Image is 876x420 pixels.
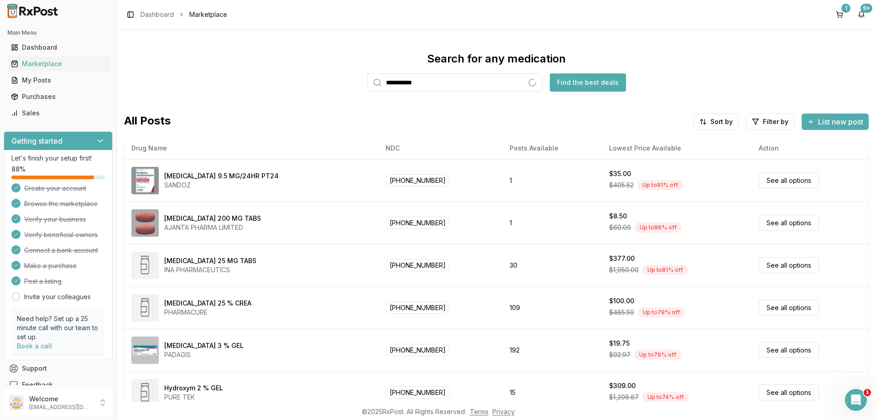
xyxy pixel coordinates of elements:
[763,117,788,126] span: Filter by
[386,344,450,356] span: [PHONE_NUMBER]
[131,294,159,321] img: Methyl Salicylate 25 % CREA
[24,199,98,208] span: Browse the marketplace
[141,10,227,19] nav: breadcrumb
[11,59,105,68] div: Marketplace
[124,114,171,130] span: All Posts
[131,209,159,237] img: Entacapone 200 MG TABS
[4,377,113,393] button: Feedback
[759,300,819,316] a: See all options
[24,184,86,193] span: Create your account
[24,230,98,239] span: Verify beneficial owners
[386,301,450,314] span: [PHONE_NUMBER]
[4,57,113,71] button: Marketplace
[164,341,244,350] div: [MEDICAL_DATA] 3 % GEL
[11,76,105,85] div: My Posts
[502,286,602,329] td: 109
[637,180,683,190] div: Up to 91 % off
[164,214,261,223] div: [MEDICAL_DATA] 200 MG TABS
[492,408,515,415] a: Privacy
[164,384,223,393] div: Hydroxym 2 % GEL
[4,40,113,55] button: Dashboard
[131,167,159,194] img: Rivastigmine 9.5 MG/24HR PT24
[164,223,261,232] div: AJANTA PHARMA LIMITED
[4,106,113,120] button: Sales
[141,10,174,19] a: Dashboard
[7,39,109,56] a: Dashboard
[7,105,109,121] a: Sales
[634,350,681,360] div: Up to 79 % off
[609,212,627,221] div: $8.50
[22,380,53,389] span: Feedback
[759,257,819,273] a: See all options
[642,265,688,275] div: Up to 81 % off
[832,7,847,22] a: 1
[386,174,450,187] span: [PHONE_NUMBER]
[759,384,819,400] a: See all options
[642,392,689,402] div: Up to 74 % off
[693,114,739,130] button: Sort by
[602,137,751,159] th: Lowest Price Available
[609,181,634,190] span: $405.52
[4,4,62,18] img: RxPost Logo
[24,261,77,270] span: Make a purchase
[502,244,602,286] td: 30
[710,117,733,126] span: Sort by
[802,114,869,130] button: List new post
[860,4,872,13] div: 9+
[189,10,227,19] span: Marketplace
[502,159,602,202] td: 1
[638,307,685,317] div: Up to 79 % off
[609,339,630,348] div: $19.75
[502,202,602,244] td: 1
[164,299,251,308] div: [MEDICAL_DATA] 25 % CREA
[11,154,105,163] p: Let's finish your setup first!
[635,223,682,233] div: Up to 86 % off
[17,342,52,350] a: Book a call
[751,137,869,159] th: Action
[864,389,871,396] span: 1
[609,381,636,390] div: $309.00
[164,350,244,359] div: PADAGIS
[11,109,105,118] div: Sales
[386,217,450,229] span: [PHONE_NUMBER]
[131,379,159,406] img: Hydroxym 2 % GEL
[802,118,869,127] a: List new post
[7,56,109,72] a: Marketplace
[609,254,635,263] div: $377.00
[24,215,86,224] span: Verify your business
[609,169,631,178] div: $35.00
[502,371,602,414] td: 15
[4,89,113,104] button: Purchases
[841,4,850,13] div: 1
[131,337,159,364] img: Diclofenac Sodium 3 % GEL
[7,29,109,36] h2: Main Menu
[609,350,631,359] span: $92.97
[502,329,602,371] td: 192
[29,404,93,411] p: [EMAIL_ADDRESS][DOMAIN_NAME]
[386,386,450,399] span: [PHONE_NUMBER]
[164,308,251,317] div: PHARMACURE
[759,342,819,358] a: See all options
[7,88,109,105] a: Purchases
[11,135,63,146] h3: Getting started
[11,92,105,101] div: Purchases
[759,172,819,188] a: See all options
[24,292,91,301] a: Invite your colleagues
[164,265,256,275] div: INA PHARMACEUTICS
[550,73,626,92] button: Find the best deals
[124,137,378,159] th: Drug Name
[11,43,105,52] div: Dashboard
[386,259,450,271] span: [PHONE_NUMBER]
[470,408,489,415] a: Terms
[29,394,93,404] p: Welcome
[164,171,279,181] div: [MEDICAL_DATA] 9.5 MG/24HR PT24
[609,308,634,317] span: $485.50
[845,389,867,411] iframe: Intercom live chat
[502,137,602,159] th: Posts Available
[609,223,631,232] span: $60.00
[164,256,256,265] div: [MEDICAL_DATA] 25 MG TABS
[818,116,863,127] span: List new post
[378,137,502,159] th: NDC
[164,181,279,190] div: SANDOZ
[746,114,794,130] button: Filter by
